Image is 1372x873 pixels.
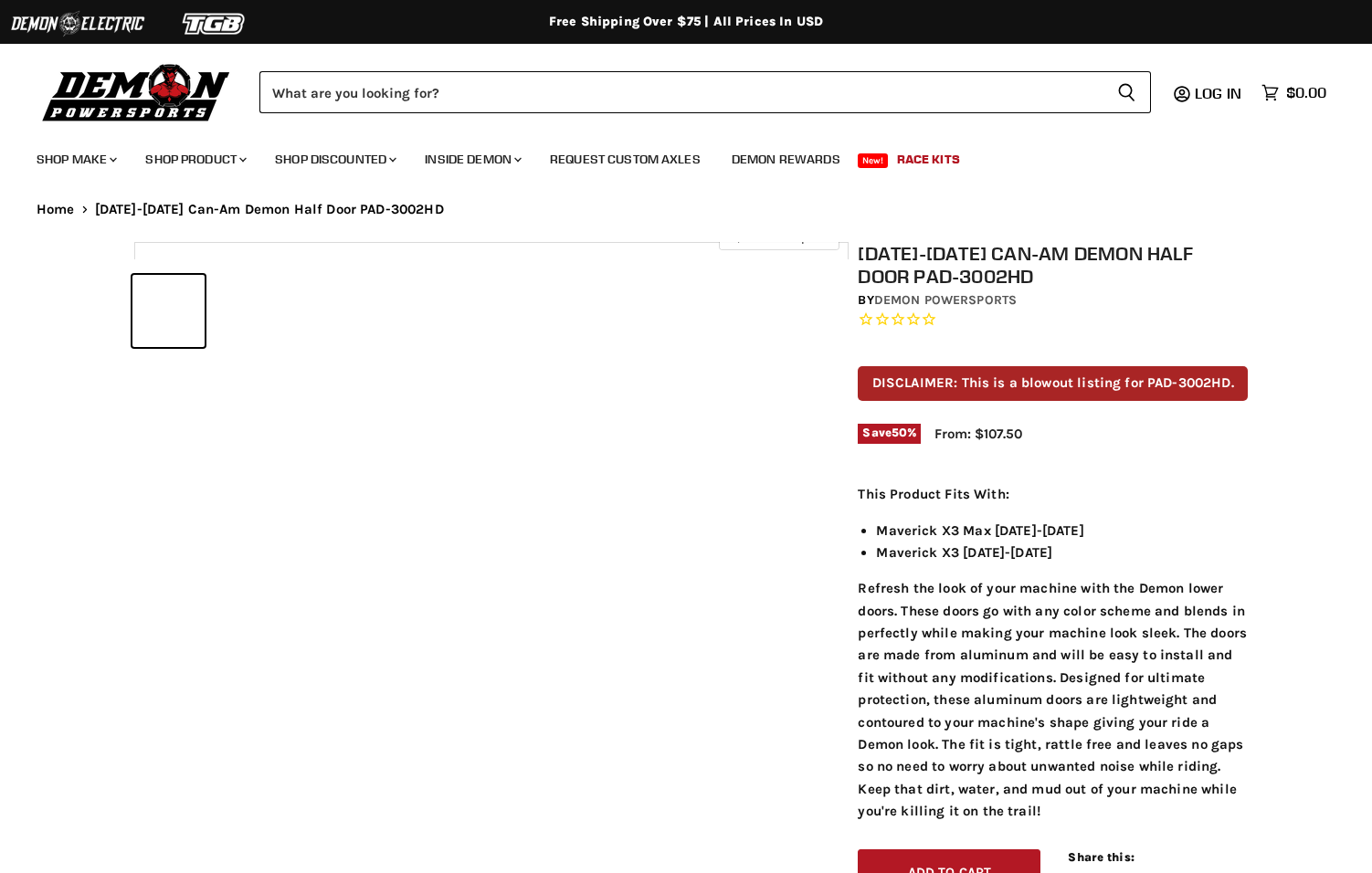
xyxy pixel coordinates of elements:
h1: [DATE]-[DATE] Can-Am Demon Half Door PAD-3002HD [858,242,1248,288]
button: Search [1103,71,1151,113]
a: Shop Make [23,141,128,178]
span: Save % [858,424,921,444]
span: Click to expand [728,230,829,244]
a: Shop Product [132,141,258,178]
a: Shop Discounted [261,141,407,178]
a: Request Custom Axles [536,141,714,178]
span: Log in [1195,84,1241,102]
a: Demon Powersports [874,292,1017,308]
span: 50 [892,426,907,439]
span: From: $107.50 [934,426,1022,442]
div: Refresh the look of your machine with the Demon lower doors. These doors go with any color scheme... [858,483,1248,822]
img: Demon Electric Logo 2 [9,6,146,41]
p: This Product Fits With: [858,483,1248,505]
button: 2018-2023 Can-Am Demon Half Door PAD-3002HD thumbnail [132,275,205,347]
form: Product [259,71,1151,113]
li: Maverick X3 Max [DATE]-[DATE] [876,520,1248,542]
img: TGB Logo 2 [146,6,283,41]
span: Rated 0.0 out of 5 stars 0 reviews [858,310,1248,330]
a: Race Kits [883,141,974,178]
li: Maverick X3 [DATE]-[DATE] [876,542,1248,563]
input: Search [259,71,1103,113]
a: Home [37,202,75,217]
img: Demon Powersports [37,59,237,124]
a: Log in [1187,85,1252,101]
p: DISCLAIMER: This is a blowout listing for PAD-3002HD. [858,366,1248,400]
div: by [858,290,1248,310]
ul: Main menu [23,133,1322,178]
span: $0.00 [1286,84,1326,101]
a: Inside Demon [411,141,533,178]
span: New! [858,153,889,168]
a: $0.00 [1252,79,1335,106]
a: Demon Rewards [718,141,854,178]
span: [DATE]-[DATE] Can-Am Demon Half Door PAD-3002HD [95,202,444,217]
span: Share this: [1068,850,1134,864]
